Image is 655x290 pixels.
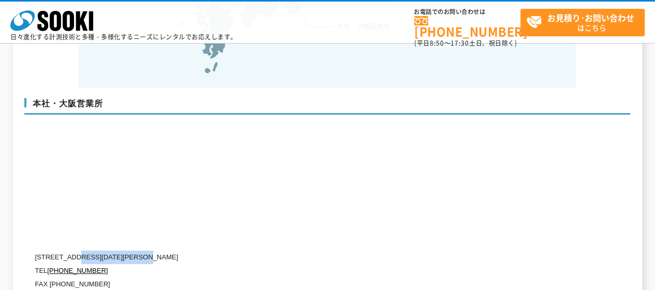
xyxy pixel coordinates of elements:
span: (平日 ～ 土日、祝日除く) [414,38,517,48]
span: 8:50 [430,38,444,48]
span: 17:30 [450,38,469,48]
p: 日々進化する計測技術と多種・多様化するニーズにレンタルでお応えします。 [10,34,237,40]
a: お見積り･お問い合わせはこちら [520,9,645,36]
span: はこちら [526,9,644,35]
h3: 本社・大阪営業所 [24,98,630,115]
a: [PHONE_NUMBER] [414,16,520,37]
a: [PHONE_NUMBER] [47,267,108,274]
strong: お見積り･お問い合わせ [547,11,634,24]
p: [STREET_ADDRESS][DATE][PERSON_NAME] [35,251,532,264]
span: お電話でのお問い合わせは [414,9,520,15]
p: TEL [35,264,532,278]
